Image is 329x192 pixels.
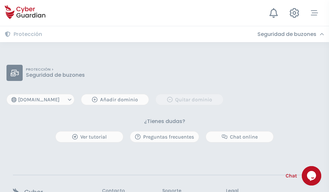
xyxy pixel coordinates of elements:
button: Ver tutorial [55,131,123,142]
div: Chat online [211,133,268,141]
div: Preguntas frecuentes [135,133,194,141]
span: Chat [286,172,297,180]
p: Seguridad de buzones [26,72,85,78]
button: Chat online [206,131,274,142]
button: Añadir dominio [81,94,149,105]
iframe: chat widget [302,166,323,186]
h3: Seguridad de buzones [257,31,316,38]
p: PROTECCIÓN > [26,67,85,72]
div: Añadir dominio [86,96,144,104]
h3: ¿Tienes dudas? [144,118,185,125]
h3: Protección [14,31,42,38]
button: Preguntas frecuentes [130,131,199,142]
div: Quitar dominio [161,96,218,104]
button: Quitar dominio [155,94,223,105]
div: Seguridad de buzones [257,31,324,38]
div: Ver tutorial [61,133,118,141]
